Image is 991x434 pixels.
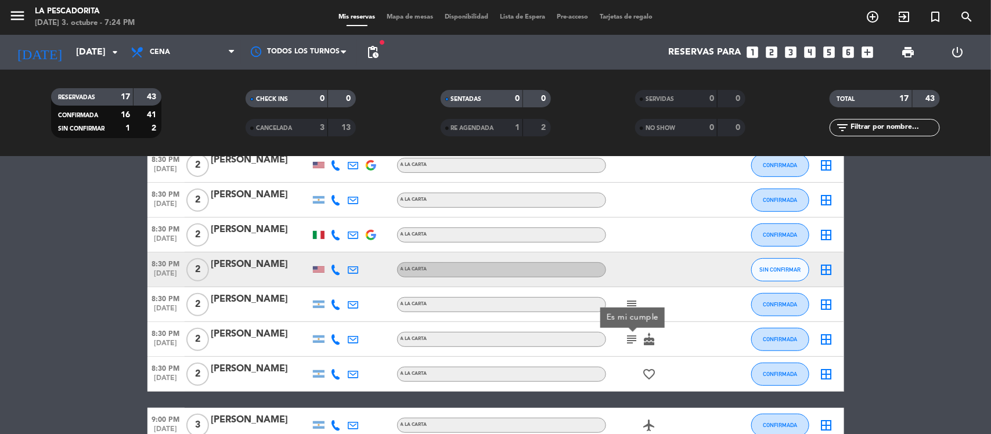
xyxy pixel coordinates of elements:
[211,413,310,428] div: [PERSON_NAME]
[541,95,548,103] strong: 0
[763,422,797,428] span: CONFIRMADA
[900,95,909,103] strong: 17
[366,230,376,240] img: google-logo.png
[820,158,834,172] i: border_all
[515,124,520,132] strong: 1
[745,45,761,60] i: looks_one
[866,10,880,24] i: add_circle_outline
[820,298,834,312] i: border_all
[401,422,427,427] span: A LA CARTA
[9,7,26,24] i: menu
[147,256,185,270] span: 8:30 PM
[541,124,548,132] strong: 2
[147,222,185,235] span: 8:30 PM
[751,258,809,281] button: SIN CONFIRMAR
[256,96,288,102] span: CHECK INS
[551,14,594,20] span: Pre-acceso
[763,336,797,342] span: CONFIRMADA
[646,96,674,102] span: SERVIDAS
[765,45,780,60] i: looks_two
[147,187,185,200] span: 8:30 PM
[709,124,714,132] strong: 0
[147,374,185,388] span: [DATE]
[320,95,325,103] strong: 0
[147,305,185,318] span: [DATE]
[646,125,675,131] span: NO SHOW
[108,45,122,59] i: arrow_drop_down
[751,363,809,386] button: CONFIRMADA
[147,291,185,305] span: 8:30 PM
[121,93,130,101] strong: 17
[820,263,834,277] i: border_all
[643,367,657,381] i: favorite_border
[451,96,482,102] span: SENTADAS
[401,232,427,237] span: A LA CARTA
[494,14,551,20] span: Lista de Espera
[125,124,130,132] strong: 1
[211,187,310,202] div: [PERSON_NAME]
[152,124,158,132] strong: 2
[625,298,639,312] i: subject
[835,121,849,135] i: filter_list
[820,332,834,346] i: border_all
[784,45,799,60] i: looks_3
[820,193,834,207] i: border_all
[186,293,209,316] span: 2
[186,154,209,177] span: 2
[147,200,185,214] span: [DATE]
[803,45,818,60] i: looks_4
[58,113,98,118] span: CONFIRMADA
[401,337,427,341] span: A LA CARTA
[763,371,797,377] span: CONFIRMADA
[401,162,427,167] span: A LA CARTA
[320,124,325,132] strong: 3
[928,10,942,24] i: turned_in_not
[515,95,520,103] strong: 0
[58,95,95,100] span: RESERVADAS
[147,235,185,248] span: [DATE]
[451,125,494,131] span: RE AGENDADA
[897,10,911,24] i: exit_to_app
[751,223,809,247] button: CONFIRMADA
[147,326,185,339] span: 8:30 PM
[643,418,657,432] i: airplanemode_active
[381,14,439,20] span: Mapa de mesas
[35,17,135,29] div: [DATE] 3. octubre - 7:24 PM
[759,266,801,273] span: SIN CONFIRMAR
[849,121,939,134] input: Filtrar por nombre...
[186,223,209,247] span: 2
[347,95,354,103] strong: 0
[841,45,856,60] i: looks_6
[147,152,185,165] span: 8:30 PM
[625,332,639,346] i: subject
[35,6,135,17] div: La Pescadorita
[256,125,292,131] span: CANCELADA
[121,111,130,119] strong: 16
[147,412,185,425] span: 9:00 PM
[211,153,310,168] div: [PERSON_NAME]
[763,301,797,308] span: CONFIRMADA
[763,197,797,203] span: CONFIRMADA
[751,328,809,351] button: CONFIRMADA
[211,361,310,377] div: [PERSON_NAME]
[643,332,657,346] i: cake
[147,93,158,101] strong: 43
[186,363,209,386] span: 2
[401,371,427,376] span: A LA CARTA
[594,14,658,20] span: Tarjetas de regalo
[366,160,376,171] img: google-logo.png
[147,339,185,353] span: [DATE]
[211,292,310,307] div: [PERSON_NAME]
[186,189,209,212] span: 2
[763,232,797,238] span: CONFIRMADA
[709,95,714,103] strong: 0
[342,124,354,132] strong: 13
[933,35,982,70] div: LOG OUT
[58,126,104,132] span: SIN CONFIRMAR
[820,367,834,381] i: border_all
[333,14,381,20] span: Mis reservas
[401,302,427,306] span: A LA CARTA
[211,222,310,237] div: [PERSON_NAME]
[820,228,834,242] i: border_all
[439,14,494,20] span: Disponibilidad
